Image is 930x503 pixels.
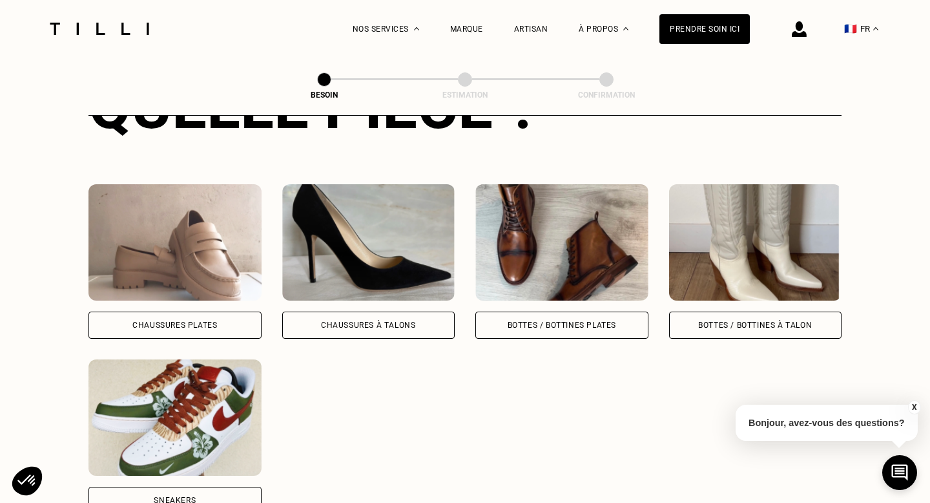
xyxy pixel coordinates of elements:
a: Artisan [514,25,548,34]
a: Prendre soin ici [659,14,750,44]
div: Chaussures à Talons [321,321,415,329]
img: Tilli retouche votre Chaussures à Talons [282,184,455,301]
div: Bottes / Bottines à talon [698,321,812,329]
div: Estimation [400,91,530,100]
button: X [907,400,920,414]
img: Logo du service de couturière Tilli [45,23,154,35]
div: Chaussures Plates [132,321,217,329]
img: icône connexion [792,21,807,37]
img: menu déroulant [873,27,878,30]
img: Tilli retouche votre Chaussures Plates [88,184,262,301]
img: Tilli retouche votre Sneakers [88,359,262,476]
div: Besoin [260,91,389,100]
img: Menu déroulant [414,27,419,30]
img: Menu déroulant à propos [623,27,628,30]
div: Bottes / Bottines plates [508,321,616,329]
a: Marque [450,25,483,34]
span: 🇫🇷 [844,23,857,35]
p: Bonjour, avez-vous des questions? [736,405,918,441]
div: Confirmation [542,91,671,100]
img: Tilli retouche votre Bottes / Bottines à talon [669,184,842,301]
img: Tilli retouche votre Bottes / Bottines plates [475,184,648,301]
